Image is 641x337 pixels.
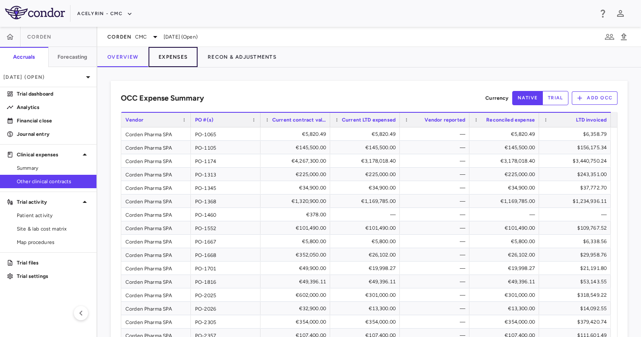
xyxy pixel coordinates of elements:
[477,302,535,315] div: €13,300.00
[268,248,326,262] div: €352,050.00
[407,154,465,168] div: —
[547,221,607,235] div: $109,767.52
[191,181,261,194] div: PO-1345
[191,221,261,234] div: PO-1552
[17,178,90,185] span: Other clinical contracts
[477,235,535,248] div: €5,800.00
[121,221,191,234] div: Corden Pharma SPA
[191,208,261,221] div: PO-1460
[198,47,287,67] button: Recon & Adjustments
[121,235,191,248] div: Corden Pharma SPA
[547,235,607,248] div: $6,338.56
[407,288,465,302] div: —
[121,168,191,181] div: Corden Pharma SPA
[17,212,90,219] span: Patient activity
[407,275,465,288] div: —
[338,262,396,275] div: €19,998.27
[121,127,191,140] div: Corden Pharma SPA
[17,272,90,280] p: Trial settings
[107,34,132,40] span: Corden
[477,262,535,275] div: €19,998.27
[268,141,326,154] div: €145,500.00
[407,168,465,181] div: —
[407,302,465,315] div: —
[338,127,396,141] div: €5,820.49
[547,288,607,302] div: $318,549.22
[268,208,326,221] div: €378.00
[268,275,326,288] div: €49,396.11
[547,275,607,288] div: $53,143.55
[17,198,80,206] p: Trial activity
[407,127,465,141] div: —
[547,154,607,168] div: $3,440,750.24
[268,288,326,302] div: €602,000.00
[17,90,90,98] p: Trial dashboard
[338,154,396,168] div: €3,178,018.40
[407,262,465,275] div: —
[135,33,147,41] span: CMC
[512,91,543,105] button: native
[477,181,535,194] div: €34,900.00
[477,248,535,262] div: €26,102.00
[338,235,396,248] div: €5,800.00
[338,168,396,181] div: €225,000.00
[477,208,535,221] div: —
[268,168,326,181] div: €225,000.00
[268,235,326,248] div: €5,800.00
[407,248,465,262] div: —
[342,117,396,123] span: Current LTD expensed
[191,288,261,301] div: PO-2025
[17,104,90,111] p: Analytics
[477,154,535,168] div: €3,178,018.40
[191,194,261,207] div: PO-1368
[17,130,90,138] p: Journal entry
[547,141,607,154] div: $156,175.34
[77,7,133,21] button: Acelyrin - CMC
[121,93,204,104] h6: OCC Expense Summary
[268,221,326,235] div: €101,490.00
[407,235,465,248] div: —
[547,194,607,208] div: $1,234,936.11
[477,194,535,208] div: €1,169,785.00
[191,141,261,154] div: PO-1105
[338,221,396,235] div: €101,490.00
[486,117,535,123] span: Reconciled expense
[191,248,261,261] div: PO-1668
[338,194,396,208] div: €1,169,785.00
[547,181,607,194] div: $37,772.70
[191,275,261,288] div: PO-1816
[268,302,326,315] div: €32,900.00
[121,181,191,194] div: Corden Pharma SPA
[338,248,396,262] div: €26,102.00
[547,248,607,262] div: $29,958.76
[338,302,396,315] div: €13,300.00
[338,275,396,288] div: €49,396.11
[576,117,607,123] span: LTD invoiced
[121,315,191,328] div: Corden Pharma SPA
[121,248,191,261] div: Corden Pharma SPA
[407,315,465,329] div: —
[121,288,191,301] div: Corden Pharma SPA
[191,235,261,248] div: PO-1667
[191,168,261,181] div: PO-1313
[125,117,143,123] span: Vendor
[191,154,261,167] div: PO-1174
[17,164,90,172] span: Summary
[477,275,535,288] div: €49,396.11
[542,91,568,105] button: trial
[17,117,90,124] p: Financial close
[268,127,326,141] div: €5,820.49
[3,73,83,81] p: [DATE] (Open)
[191,302,261,315] div: PO-2026
[17,151,80,158] p: Clinical expenses
[547,168,607,181] div: $243,351.00
[425,117,465,123] span: Vendor reported
[191,315,261,328] div: PO-2305
[121,194,191,207] div: Corden Pharma SPA
[477,315,535,329] div: €354,000.00
[195,117,214,123] span: PO #(s)
[407,221,465,235] div: —
[149,47,198,67] button: Expenses
[121,302,191,315] div: Corden Pharma SPA
[268,181,326,194] div: €34,900.00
